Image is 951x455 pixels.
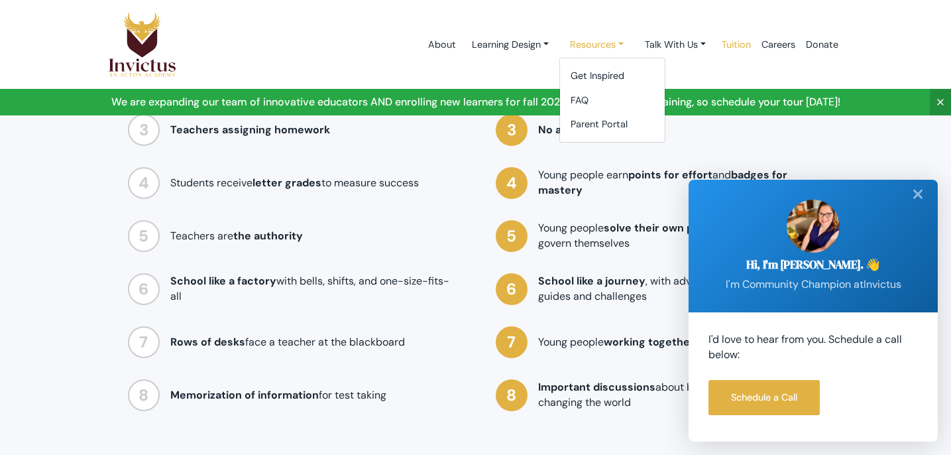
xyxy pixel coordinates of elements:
[538,380,655,394] strong: Important discussions
[538,274,804,303] span: , with adventure, fellow travelers, guides and challenges
[560,112,665,137] a: Parent Portal
[538,168,787,197] span: Young people earn and
[628,168,712,182] strong: points for effort
[559,58,665,143] div: Learning Design
[538,168,787,197] strong: badges for mastery
[787,200,840,253] img: sarah.jpg
[170,335,405,349] span: face a teacher at the blackboard
[708,258,918,272] h2: Hi, I'm [PERSON_NAME]. 👋
[905,180,931,209] div: ✕
[538,380,789,409] span: about becoming a hero and changing the world
[233,229,303,243] strong: the authority
[604,335,695,349] strong: working together
[538,221,795,250] span: Young people and learn to govern themselves
[538,335,782,349] span: Young people and
[559,32,634,57] a: Resources
[864,277,901,291] span: Invictus
[560,88,665,113] a: FAQ
[170,229,303,243] span: Teachers are
[423,17,461,73] a: About
[538,274,645,288] strong: School like a journey
[708,380,820,415] a: Schedule a Call
[634,32,716,57] a: Talk With Us
[170,176,419,190] span: Students receive to measure success
[170,335,245,349] strong: Rows of desks
[716,17,756,73] a: Tuition
[756,17,801,73] a: Careers
[108,11,177,78] img: Logo
[604,221,736,235] strong: solve their own problems
[801,17,844,73] a: Donate
[252,176,321,190] strong: letter grades
[560,64,665,88] a: Get Inspired
[461,32,559,57] a: Learning Design
[708,277,918,292] p: I'm Community Champion at
[170,388,319,402] strong: Memorization of information
[170,388,386,402] span: for test taking
[708,332,918,363] p: I'd love to hear from you. Schedule a call below:
[170,274,449,303] span: with bells, shifts, and one-size-fits-all
[170,274,276,288] strong: School like a factory
[170,123,330,137] strong: Teachers assigning homework
[538,123,661,137] strong: No assigned homework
